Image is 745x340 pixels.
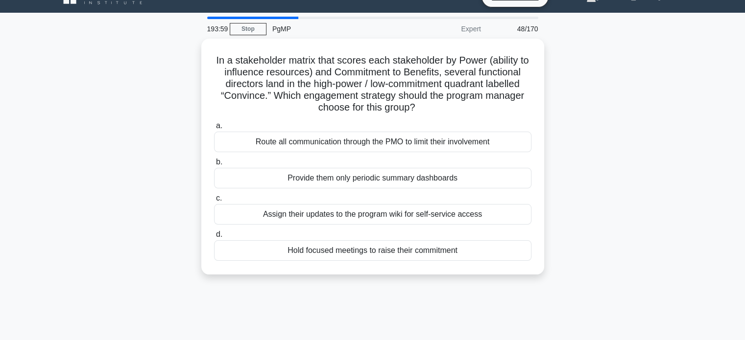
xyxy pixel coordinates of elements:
span: a. [216,121,222,130]
div: Hold focused meetings to raise their commitment [214,240,531,261]
span: d. [216,230,222,238]
div: Route all communication through the PMO to limit their involvement [214,132,531,152]
h5: In a stakeholder matrix that scores each stakeholder by Power (ability to influence resources) an... [213,54,532,114]
span: c. [216,194,222,202]
div: PgMP [266,19,401,39]
div: Provide them only periodic summary dashboards [214,168,531,188]
div: 48/170 [487,19,544,39]
div: Expert [401,19,487,39]
span: b. [216,158,222,166]
a: Stop [230,23,266,35]
div: 193:59 [201,19,230,39]
div: Assign their updates to the program wiki for self-service access [214,204,531,225]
